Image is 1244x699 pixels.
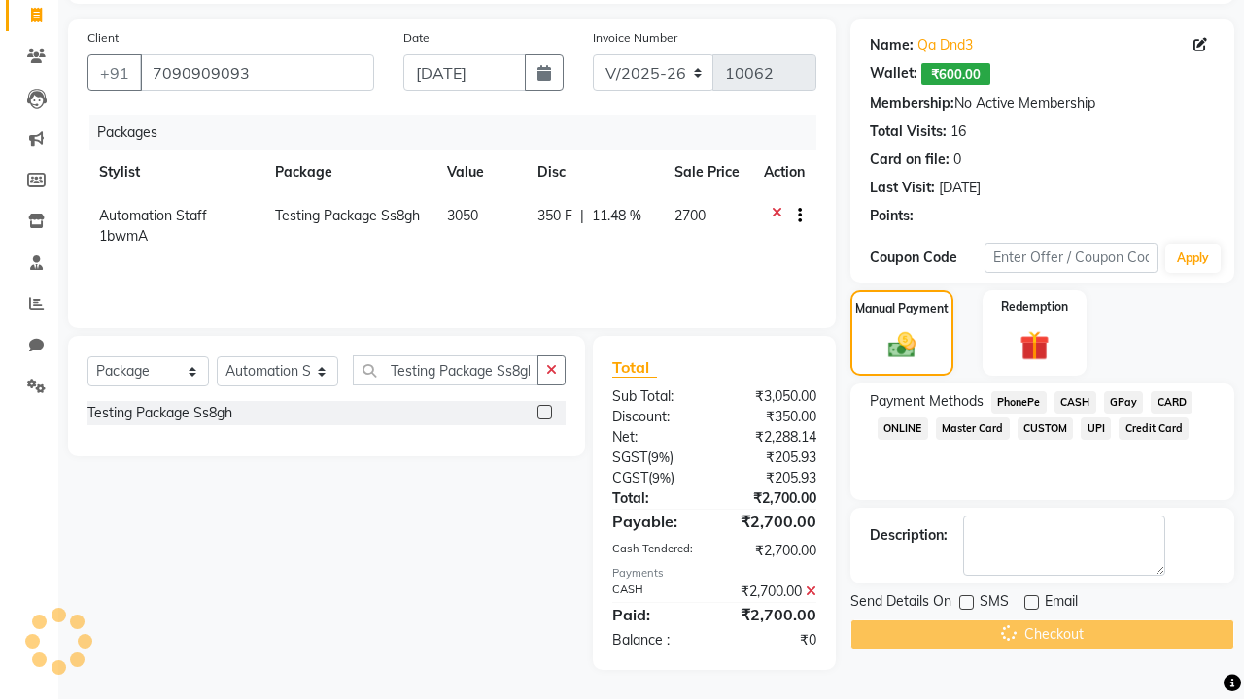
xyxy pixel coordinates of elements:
[537,206,572,226] span: 350 F
[1018,417,1074,440] span: CUSTOM
[593,29,677,47] label: Invoice Number
[598,427,714,448] div: Net:
[674,207,706,224] span: 2700
[1081,417,1111,440] span: UPI
[870,63,917,85] div: Wallet:
[526,150,663,194] th: Disc
[1119,417,1189,440] span: Credit Card
[870,93,1215,114] div: No Active Membership
[714,468,831,488] div: ₹205.93
[598,488,714,509] div: Total:
[953,150,961,170] div: 0
[87,54,142,91] button: +91
[985,243,1158,273] input: Enter Offer / Coupon Code
[89,115,831,150] div: Packages
[87,150,263,194] th: Stylist
[870,206,914,226] div: Points:
[1011,327,1059,364] img: _gift.svg
[87,29,119,47] label: Client
[447,207,478,224] span: 3050
[870,391,984,412] span: Payment Methods
[275,207,420,224] span: Testing Package Ss8gh
[140,54,374,91] input: Search by Name/Mobile/Email/Code
[612,565,816,582] div: Payments
[714,407,831,427] div: ₹350.00
[1001,298,1068,316] label: Redemption
[598,582,714,602] div: CASH
[870,178,935,198] div: Last Visit:
[880,329,925,361] img: _cash.svg
[714,582,831,602] div: ₹2,700.00
[598,630,714,650] div: Balance :
[1054,391,1096,414] span: CASH
[714,630,831,650] div: ₹0
[99,207,207,245] span: Automation Staff 1bwmA
[612,357,657,378] span: Total
[980,591,1009,616] span: SMS
[651,449,670,465] span: 9%
[714,510,831,533] div: ₹2,700.00
[263,150,436,194] th: Package
[714,603,831,626] div: ₹2,700.00
[1151,391,1192,414] span: CARD
[598,603,714,626] div: Paid:
[870,150,950,170] div: Card on file:
[612,469,648,486] span: CGST
[752,150,816,194] th: Action
[612,449,647,466] span: SGST
[580,206,584,226] span: |
[878,417,928,440] span: ONLINE
[1104,391,1144,414] span: GPay
[991,391,1047,414] span: PhonePe
[921,63,990,85] span: ₹600.00
[652,470,671,485] span: 9%
[598,386,714,407] div: Sub Total:
[917,35,973,55] a: Qa Dnd3
[870,93,954,114] div: Membership:
[663,150,752,194] th: Sale Price
[592,206,641,226] span: 11.48 %
[435,150,526,194] th: Value
[870,35,914,55] div: Name:
[403,29,430,47] label: Date
[714,541,831,561] div: ₹2,700.00
[353,355,538,385] input: Search
[87,403,232,423] div: Testing Package Ss8gh
[870,525,948,546] div: Description:
[1045,591,1078,616] span: Email
[714,488,831,509] div: ₹2,700.00
[1165,244,1221,273] button: Apply
[950,121,966,142] div: 16
[598,510,714,533] div: Payable:
[598,407,714,427] div: Discount:
[598,541,714,561] div: Cash Tendered:
[598,468,714,488] div: ( )
[598,448,714,468] div: ( )
[714,448,831,468] div: ₹205.93
[850,591,951,616] span: Send Details On
[936,417,1010,440] span: Master Card
[855,300,949,317] label: Manual Payment
[714,427,831,448] div: ₹2,288.14
[870,248,985,268] div: Coupon Code
[939,178,981,198] div: [DATE]
[714,386,831,407] div: ₹3,050.00
[870,121,947,142] div: Total Visits:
